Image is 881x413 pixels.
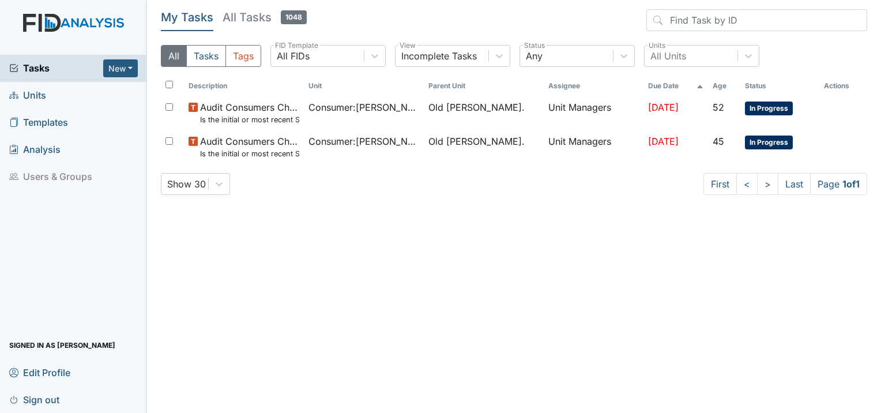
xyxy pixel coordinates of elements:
span: Templates [9,114,68,132]
th: Actions [819,76,867,96]
a: > [757,173,778,195]
button: New [103,59,138,77]
span: Old [PERSON_NAME]. [428,134,525,148]
input: Toggle All Rows Selected [165,81,173,88]
button: Tasks [186,45,226,67]
td: Unit Managers [544,96,643,130]
span: Audit Consumers Charts Is the initial or most recent Social Evaluation in the chart? [200,134,299,159]
span: Page [810,173,867,195]
nav: task-pagination [703,173,867,195]
th: Assignee [544,76,643,96]
span: [DATE] [648,136,679,147]
span: 52 [713,102,724,113]
div: Show 30 [167,177,206,191]
small: Is the initial or most recent Social Evaluation in the chart? [200,114,299,125]
span: Units [9,87,46,104]
span: Audit Consumers Charts Is the initial or most recent Social Evaluation in the chart? [200,100,299,125]
div: Type filter [161,45,261,67]
button: All [161,45,187,67]
span: In Progress [745,102,793,115]
span: Old [PERSON_NAME]. [428,100,525,114]
th: Toggle SortBy [643,76,708,96]
span: Consumer : [PERSON_NAME], [GEOGRAPHIC_DATA] [308,134,419,148]
th: Toggle SortBy [184,76,304,96]
div: All Units [650,49,686,63]
td: Unit Managers [544,130,643,164]
div: Incomplete Tasks [401,49,477,63]
div: All FIDs [277,49,310,63]
span: 1048 [281,10,307,24]
a: First [703,173,737,195]
span: Sign out [9,391,59,408]
a: Tasks [9,61,103,75]
th: Toggle SortBy [304,76,424,96]
th: Toggle SortBy [424,76,544,96]
input: Find Task by ID [646,9,867,31]
h5: My Tasks [161,9,213,25]
span: In Progress [745,136,793,149]
th: Toggle SortBy [708,76,740,96]
h5: All Tasks [223,9,307,25]
span: Edit Profile [9,363,70,381]
small: Is the initial or most recent Social Evaluation in the chart? [200,148,299,159]
strong: 1 of 1 [842,178,860,190]
span: Analysis [9,141,61,159]
span: 45 [713,136,724,147]
div: Any [526,49,543,63]
th: Toggle SortBy [740,76,819,96]
span: Signed in as [PERSON_NAME] [9,336,115,354]
button: Tags [225,45,261,67]
a: < [736,173,758,195]
span: Consumer : [PERSON_NAME] [308,100,419,114]
span: [DATE] [648,102,679,113]
a: Last [778,173,811,195]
